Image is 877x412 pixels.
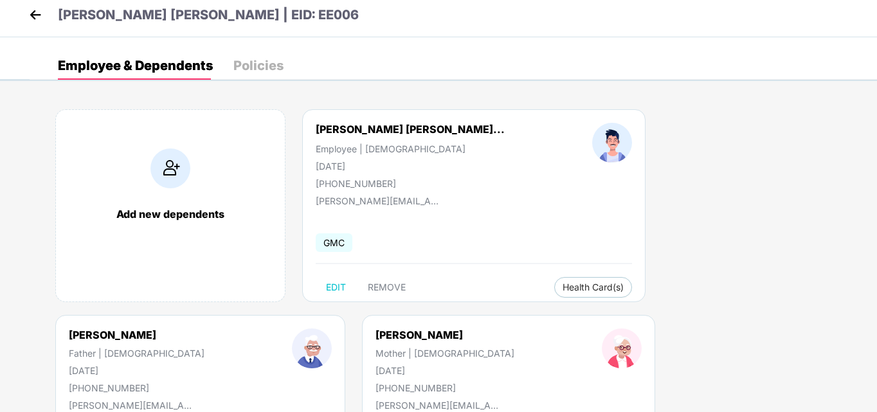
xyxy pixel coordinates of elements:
[316,161,505,172] div: [DATE]
[58,59,213,72] div: Employee & Dependents
[69,208,272,220] div: Add new dependents
[326,282,346,292] span: EDIT
[316,123,505,136] div: [PERSON_NAME] [PERSON_NAME]...
[233,59,284,72] div: Policies
[69,365,204,376] div: [DATE]
[69,382,204,393] div: [PHONE_NUMBER]
[602,328,642,368] img: profileImage
[58,5,359,25] p: [PERSON_NAME] [PERSON_NAME] | EID: EE006
[375,382,514,393] div: [PHONE_NUMBER]
[316,143,505,154] div: Employee | [DEMOGRAPHIC_DATA]
[150,148,190,188] img: addIcon
[316,195,444,206] div: [PERSON_NAME][EMAIL_ADDRESS][DOMAIN_NAME]
[554,277,632,298] button: Health Card(s)
[563,284,624,291] span: Health Card(s)
[375,365,514,376] div: [DATE]
[375,328,514,341] div: [PERSON_NAME]
[357,277,416,298] button: REMOVE
[69,328,204,341] div: [PERSON_NAME]
[316,233,352,252] span: GMC
[375,348,514,359] div: Mother | [DEMOGRAPHIC_DATA]
[316,178,505,189] div: [PHONE_NUMBER]
[592,123,632,163] img: profileImage
[26,5,45,24] img: back
[292,328,332,368] img: profileImage
[368,282,406,292] span: REMOVE
[69,400,197,411] div: [PERSON_NAME][EMAIL_ADDRESS][DOMAIN_NAME]
[316,277,356,298] button: EDIT
[69,348,204,359] div: Father | [DEMOGRAPHIC_DATA]
[375,400,504,411] div: [PERSON_NAME][EMAIL_ADDRESS][DOMAIN_NAME]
